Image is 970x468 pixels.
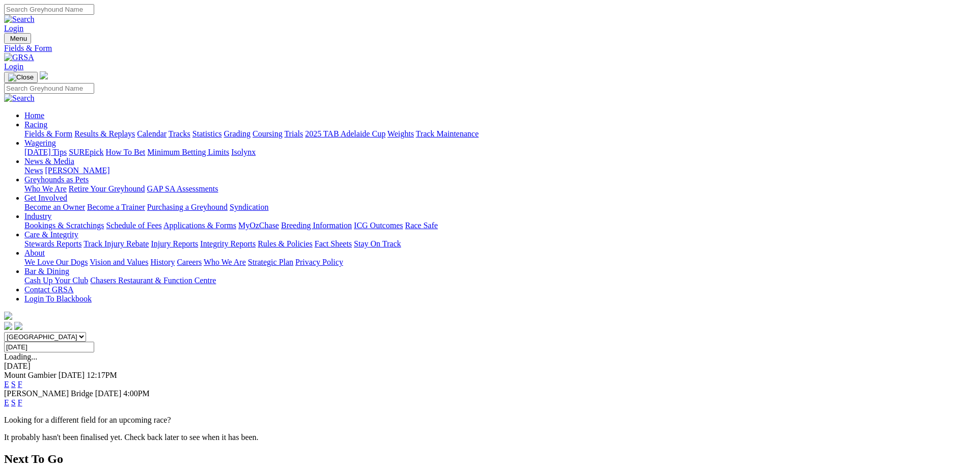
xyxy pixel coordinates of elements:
[106,148,146,156] a: How To Bet
[192,129,222,138] a: Statistics
[87,371,117,379] span: 12:17PM
[24,129,966,139] div: Racing
[24,184,966,194] div: Greyhounds as Pets
[90,276,216,285] a: Chasers Restaurant & Function Centre
[24,294,92,303] a: Login To Blackbook
[151,239,198,248] a: Injury Reports
[24,111,44,120] a: Home
[69,148,103,156] a: SUREpick
[150,258,175,266] a: History
[4,398,9,407] a: E
[24,139,56,147] a: Wagering
[24,276,88,285] a: Cash Up Your Club
[24,203,966,212] div: Get Involved
[40,71,48,79] img: logo-grsa-white.png
[84,239,149,248] a: Track Injury Rebate
[416,129,479,138] a: Track Maintenance
[10,35,27,42] span: Menu
[24,285,73,294] a: Contact GRSA
[305,129,385,138] a: 2025 TAB Adelaide Cup
[4,352,37,361] span: Loading...
[24,148,966,157] div: Wagering
[24,221,104,230] a: Bookings & Scratchings
[405,221,437,230] a: Race Safe
[4,33,31,44] button: Toggle navigation
[18,398,22,407] a: F
[169,129,190,138] a: Tracks
[4,62,23,71] a: Login
[24,194,67,202] a: Get Involved
[74,129,135,138] a: Results & Replays
[4,94,35,103] img: Search
[224,129,251,138] a: Grading
[4,53,34,62] img: GRSA
[24,203,85,211] a: Become an Owner
[387,129,414,138] a: Weights
[147,184,218,193] a: GAP SA Assessments
[24,212,51,221] a: Industry
[18,380,22,389] a: F
[231,148,256,156] a: Isolynx
[90,258,148,266] a: Vision and Values
[4,362,966,371] div: [DATE]
[258,239,313,248] a: Rules & Policies
[87,203,145,211] a: Become a Trainer
[200,239,256,248] a: Integrity Reports
[163,221,236,230] a: Applications & Forms
[295,258,343,266] a: Privacy Policy
[24,239,966,249] div: Care & Integrity
[354,221,403,230] a: ICG Outcomes
[8,73,34,81] img: Close
[24,230,78,239] a: Care & Integrity
[123,389,150,398] span: 4:00PM
[238,221,279,230] a: MyOzChase
[137,129,167,138] a: Calendar
[4,452,966,466] h2: Next To Go
[24,249,45,257] a: About
[24,166,43,175] a: News
[24,148,67,156] a: [DATE] Tips
[4,312,12,320] img: logo-grsa-white.png
[24,166,966,175] div: News & Media
[253,129,283,138] a: Coursing
[24,258,966,267] div: About
[147,148,229,156] a: Minimum Betting Limits
[4,380,9,389] a: E
[4,24,23,33] a: Login
[24,129,72,138] a: Fields & Form
[24,175,89,184] a: Greyhounds as Pets
[24,184,67,193] a: Who We Are
[69,184,145,193] a: Retire Your Greyhound
[177,258,202,266] a: Careers
[4,389,93,398] span: [PERSON_NAME] Bridge
[4,322,12,330] img: facebook.svg
[24,120,47,129] a: Racing
[4,342,94,352] input: Select date
[24,157,74,166] a: News & Media
[24,267,69,276] a: Bar & Dining
[315,239,352,248] a: Fact Sheets
[59,371,85,379] span: [DATE]
[284,129,303,138] a: Trials
[11,398,16,407] a: S
[45,166,109,175] a: [PERSON_NAME]
[4,44,966,53] div: Fields & Form
[230,203,268,211] a: Syndication
[4,83,94,94] input: Search
[248,258,293,266] a: Strategic Plan
[204,258,246,266] a: Who We Are
[281,221,352,230] a: Breeding Information
[24,258,88,266] a: We Love Our Dogs
[4,433,259,442] partial: It probably hasn't been finalised yet. Check back later to see when it has been.
[4,4,94,15] input: Search
[4,15,35,24] img: Search
[354,239,401,248] a: Stay On Track
[24,221,966,230] div: Industry
[106,221,161,230] a: Schedule of Fees
[11,380,16,389] a: S
[14,322,22,330] img: twitter.svg
[24,276,966,285] div: Bar & Dining
[24,239,81,248] a: Stewards Reports
[4,416,966,425] p: Looking for a different field for an upcoming race?
[4,72,38,83] button: Toggle navigation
